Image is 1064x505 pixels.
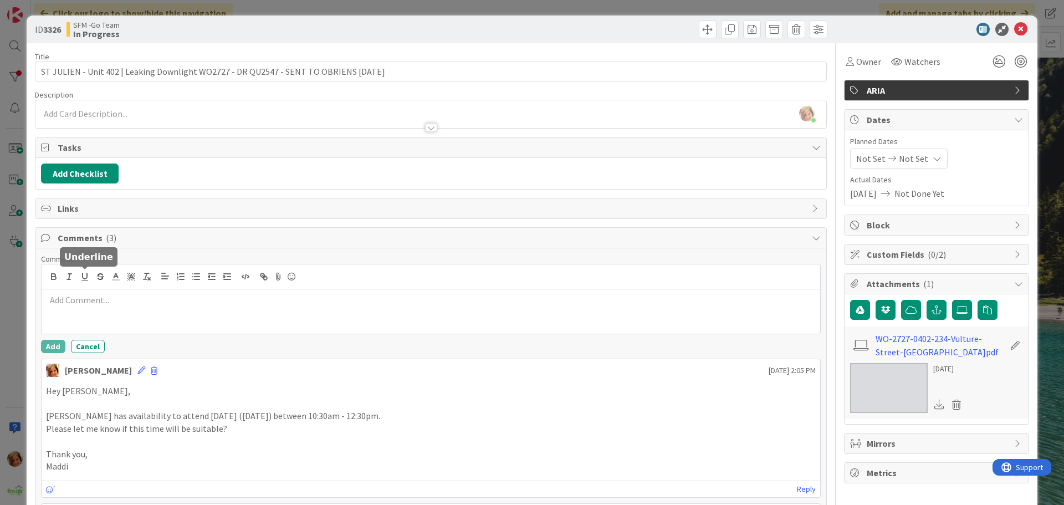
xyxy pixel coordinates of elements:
span: Owner [856,55,881,68]
span: Not Done Yet [894,187,944,200]
a: WO-2727-0402-234-Vulture-Street-[GEOGRAPHIC_DATA]pdf [876,332,1004,359]
span: ( 1 ) [923,278,934,289]
span: ( 3 ) [106,232,116,243]
div: [PERSON_NAME] [65,364,132,377]
span: Comment [41,254,73,264]
div: Download [933,397,945,412]
span: Not Set [856,152,886,165]
span: SFM -Go Team [73,21,120,29]
span: ID [35,23,61,36]
span: [DATE] [850,187,877,200]
span: Metrics [867,466,1009,480]
span: Mirrors [867,437,1009,450]
span: ARIA [867,84,1009,97]
span: Not Set [899,152,928,165]
label: Title [35,52,49,62]
img: KD [46,364,59,377]
span: Support [23,2,50,15]
div: [DATE] [933,363,965,375]
p: Please let me know if this time will be suitable? [46,422,816,435]
span: Planned Dates [850,136,1023,147]
b: 3326 [43,24,61,35]
img: KiSwxcFcLogleto2b8SsqFMDUcOqpmCz.jpg [799,106,815,121]
span: Dates [867,113,1009,126]
input: type card name here... [35,62,827,81]
span: Tasks [58,141,806,154]
span: Links [58,202,806,215]
button: Add Checklist [41,164,119,183]
h5: Underline [64,252,113,262]
a: Reply [797,482,816,496]
span: Block [867,218,1009,232]
span: Watchers [904,55,940,68]
span: Description [35,90,73,100]
span: [DATE] 2:05 PM [769,365,816,376]
p: Thank you, [46,448,816,461]
button: Add [41,340,65,353]
p: Maddi [46,460,816,473]
span: ( 0/2 ) [928,249,946,260]
span: Actual Dates [850,174,1023,186]
span: Attachments [867,277,1009,290]
span: Custom Fields [867,248,1009,261]
p: [PERSON_NAME] has availability to attend [DATE] ([DATE]) between 10:30am - 12:30pm. [46,410,816,422]
span: Comments [58,231,806,244]
b: In Progress [73,29,120,38]
p: Hey [PERSON_NAME], [46,385,816,397]
button: Cancel [71,340,105,353]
